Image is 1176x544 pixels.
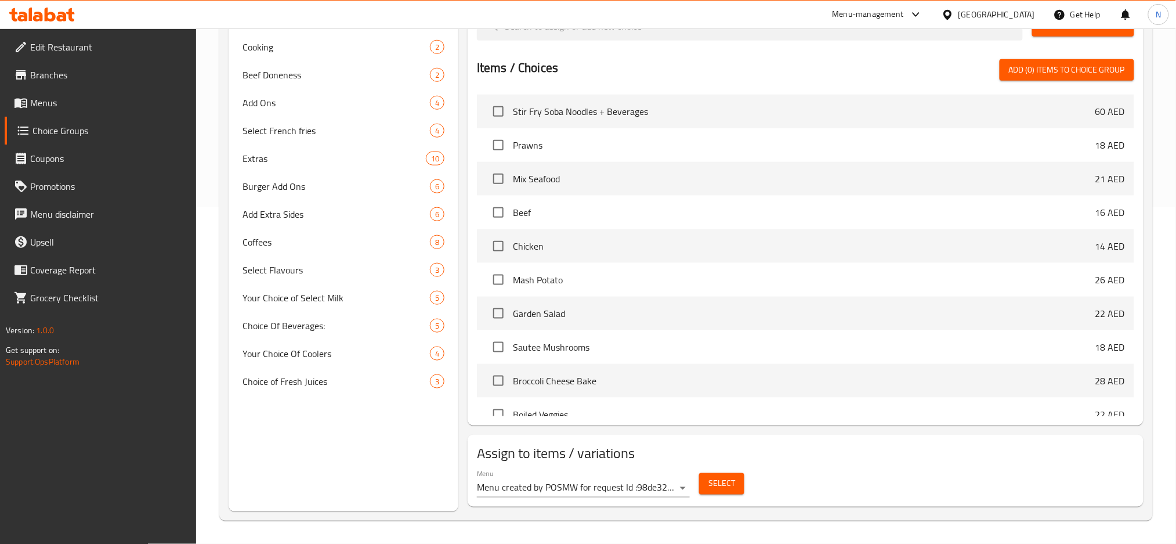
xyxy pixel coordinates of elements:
div: Coffees8 [229,228,458,256]
a: Branches [5,61,197,89]
div: Choices [430,124,444,138]
a: Choice Groups [5,117,197,145]
span: Garden Salad [513,307,1095,320]
span: Add Extra Sides [243,207,430,221]
span: Select French fries [243,124,430,138]
span: Add Ons [243,96,430,110]
p: 22 AED [1095,307,1125,320]
span: Beef Doneness [243,68,430,82]
span: Extras [243,152,426,165]
h2: Items / Choices [477,59,558,77]
a: Menus [5,89,197,117]
span: Sautee Mushrooms [513,340,1095,354]
div: Choices [430,207,444,221]
div: Choices [430,179,444,193]
span: 6 [430,209,444,220]
a: Promotions [5,172,197,200]
span: Select choice [486,369,511,393]
div: Burger Add Ons6 [229,172,458,200]
div: Choices [430,40,444,54]
div: Select Flavours3 [229,256,458,284]
span: Broccoli Cheese Bake [513,374,1095,388]
div: Cooking2 [229,33,458,61]
span: 4 [430,125,444,136]
div: Add Ons4 [229,89,458,117]
div: Choice Of Beverages:5 [229,312,458,340]
span: Select choice [486,402,511,427]
span: 5 [430,320,444,332]
div: Choices [426,152,444,165]
span: Select [708,477,735,491]
p: 60 AED [1095,105,1125,118]
span: Cooking [243,40,430,54]
span: Menu disclaimer [30,207,187,221]
a: Grocery Checklist [5,284,197,312]
div: Your Choice of Select Milk5 [229,284,458,312]
div: Choices [430,291,444,305]
span: 8 [430,237,444,248]
a: Coupons [5,145,197,172]
button: Add (0) items to choice group [1000,59,1134,81]
span: Choice Groups [32,124,187,138]
div: Choice of Fresh Juices3 [229,368,458,395]
div: Choices [430,374,444,388]
div: Beef Doneness2 [229,61,458,89]
span: Coupons [30,152,187,165]
span: Choice Of Beverages: [243,319,430,333]
span: 3 [430,376,444,387]
span: Burger Add Ons [243,179,430,193]
div: Menu-management [833,8,904,21]
a: Support.OpsPlatform [6,354,79,369]
p: 14 AED [1095,239,1125,253]
span: Prawns [513,138,1095,152]
div: Choices [430,263,444,277]
span: Select choice [486,133,511,157]
span: Select choice [486,99,511,124]
span: Select choice [486,335,511,359]
span: 5 [430,293,444,304]
span: Stir Fry Soba Noodles + Beverages [513,105,1095,118]
span: Select choice [486,301,511,326]
div: Choices [430,68,444,82]
span: Edit Restaurant [30,40,187,54]
span: Coverage Report [30,263,187,277]
span: 3 [430,265,444,276]
p: 18 AED [1095,138,1125,152]
div: Choices [430,347,444,361]
span: Mix Seafood [513,172,1095,186]
div: Extras10 [229,145,458,172]
span: Chicken [513,239,1095,253]
span: Boiled Veggies [513,408,1095,421]
span: Select choice [486,234,511,258]
p: 26 AED [1095,273,1125,287]
p: 16 AED [1095,206,1125,219]
div: [GEOGRAPHIC_DATA] [958,8,1035,21]
span: Branches [30,68,187,82]
span: 10 [426,153,444,164]
a: Upsell [5,228,197,256]
div: Choices [430,96,444,110]
span: 2 [430,70,444,81]
p: 28 AED [1095,374,1125,388]
span: Add New [1041,19,1124,33]
span: Coffees [243,235,430,249]
span: 2 [430,42,444,53]
span: Grocery Checklist [30,291,187,305]
p: 22 AED [1095,408,1125,421]
a: Coverage Report [5,256,197,284]
span: Your Choice Of Coolers [243,347,430,361]
span: 6 [430,181,444,192]
span: Select Flavours [243,263,430,277]
span: 4 [430,98,444,109]
div: Choices [430,319,444,333]
div: Your Choice Of Coolers4 [229,340,458,368]
span: Menus [30,96,187,110]
span: Select choice [486,268,511,292]
a: Edit Restaurant [5,33,197,61]
span: Select choice [486,167,511,191]
span: N [1156,8,1161,21]
button: Select [699,473,744,495]
p: 18 AED [1095,340,1125,354]
label: Menu [477,471,494,478]
div: Add Extra Sides6 [229,200,458,228]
